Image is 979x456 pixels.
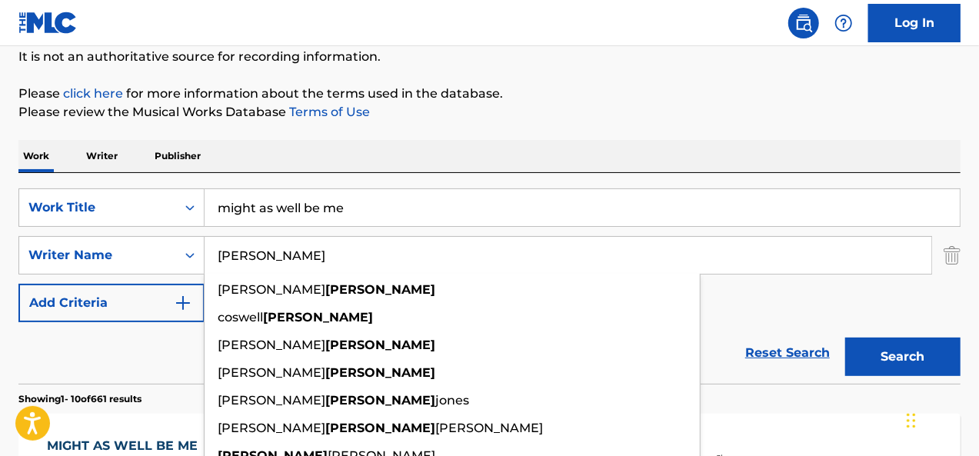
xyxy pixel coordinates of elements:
strong: [PERSON_NAME] [263,310,373,325]
span: [PERSON_NAME] [218,393,325,408]
strong: [PERSON_NAME] [325,282,435,297]
strong: [PERSON_NAME] [325,421,435,435]
span: [PERSON_NAME] [218,421,325,435]
span: [PERSON_NAME] [218,338,325,352]
p: Work [18,140,54,172]
div: Help [828,8,859,38]
button: Add Criteria [18,284,205,322]
p: Please review the Musical Works Database [18,103,961,121]
strong: [PERSON_NAME] [325,365,435,380]
button: Search [845,338,961,376]
a: Terms of Use [286,105,370,119]
img: Delete Criterion [944,236,961,275]
img: search [794,14,813,32]
p: Publisher [150,140,205,172]
span: jones [435,393,469,408]
p: It is not an authoritative source for recording information. [18,48,961,66]
a: Public Search [788,8,819,38]
span: [PERSON_NAME] [218,282,325,297]
strong: [PERSON_NAME] [325,338,435,352]
strong: [PERSON_NAME] [325,393,435,408]
p: Showing 1 - 10 of 661 results [18,392,142,406]
iframe: Chat Widget [902,382,979,456]
span: coswell [218,310,263,325]
span: [PERSON_NAME] [435,421,543,435]
div: Drag [907,398,916,444]
span: [PERSON_NAME] [218,365,325,380]
form: Search Form [18,188,961,384]
img: 9d2ae6d4665cec9f34b9.svg [174,294,192,312]
p: Writer [82,140,122,172]
div: Work Title [28,198,167,217]
img: MLC Logo [18,12,78,34]
div: MIGHT AS WELL BE ME [47,437,205,455]
p: Please for more information about the terms used in the database. [18,85,961,103]
img: help [834,14,853,32]
div: Writer Name [28,246,167,265]
a: click here [63,86,123,101]
a: Reset Search [738,336,837,370]
a: Log In [868,4,961,42]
